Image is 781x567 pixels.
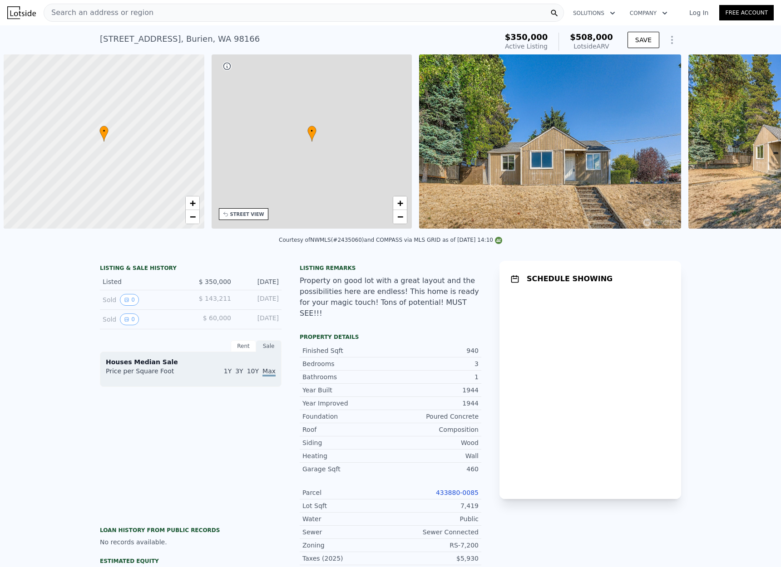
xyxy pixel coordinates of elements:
[436,489,479,496] a: 433880-0085
[100,557,282,565] div: Estimated Equity
[235,367,243,375] span: 3Y
[495,237,502,244] img: NWMLS Logo
[100,264,282,274] div: LISTING & SALE HISTORY
[230,211,264,218] div: STREET VIEW
[505,43,548,50] span: Active Listing
[224,367,232,375] span: 1Y
[302,359,390,368] div: Bedrooms
[186,210,199,224] a: Zoom out
[100,527,282,534] div: Loan history from public records
[719,5,774,20] a: Free Account
[189,197,195,209] span: +
[678,8,719,17] a: Log In
[390,438,479,447] div: Wood
[570,32,613,42] span: $508,000
[199,278,231,285] span: $ 350,000
[307,126,316,142] div: •
[397,211,403,222] span: −
[256,340,282,352] div: Sale
[390,399,479,408] div: 1944
[393,196,407,210] a: Zoom in
[302,488,390,497] div: Parcel
[238,313,279,325] div: [DATE]
[419,54,681,229] img: Sale: 169766944 Parcel: 97939528
[100,33,260,45] div: [STREET_ADDRESS] , Burien , WA 98166
[302,399,390,408] div: Year Improved
[390,554,479,563] div: $5,930
[279,237,502,243] div: Courtesy of NWMLS (#2435060) and COMPASS via MLS GRID as of [DATE] 14:10
[302,438,390,447] div: Siding
[302,541,390,550] div: Zoning
[302,386,390,395] div: Year Built
[300,275,481,319] div: Property on good lot with a great layout and the possibilities here are endless! This home is rea...
[238,277,279,286] div: [DATE]
[103,277,183,286] div: Listed
[302,372,390,381] div: Bathrooms
[120,313,139,325] button: View historical data
[390,346,479,355] div: 940
[302,501,390,510] div: Lot Sqft
[103,313,183,325] div: Sold
[100,538,282,547] div: No records available.
[247,367,259,375] span: 10Y
[302,514,390,523] div: Water
[390,425,479,434] div: Composition
[390,412,479,421] div: Poured Concrete
[663,31,681,49] button: Show Options
[623,5,675,21] button: Company
[99,127,109,135] span: •
[390,528,479,537] div: Sewer Connected
[300,264,481,272] div: Listing remarks
[300,333,481,341] div: Property details
[570,42,613,51] div: Lotside ARV
[7,6,36,19] img: Lotside
[390,501,479,510] div: 7,419
[390,386,479,395] div: 1944
[390,464,479,474] div: 460
[390,359,479,368] div: 3
[393,210,407,224] a: Zoom out
[527,274,613,284] h1: SCHEDULE SHOWING
[397,197,403,209] span: +
[302,464,390,474] div: Garage Sqft
[302,554,390,563] div: Taxes (2025)
[302,412,390,421] div: Foundation
[390,514,479,523] div: Public
[390,541,479,550] div: RS-7,200
[302,425,390,434] div: Roof
[106,367,191,381] div: Price per Square Foot
[189,211,195,222] span: −
[302,451,390,460] div: Heating
[186,196,199,210] a: Zoom in
[103,294,183,306] div: Sold
[628,32,659,48] button: SAVE
[199,295,231,302] span: $ 143,211
[262,367,276,376] span: Max
[390,372,479,381] div: 1
[238,294,279,306] div: [DATE]
[99,126,109,142] div: •
[120,294,139,306] button: View historical data
[307,127,316,135] span: •
[44,7,153,18] span: Search an address or region
[302,528,390,537] div: Sewer
[231,340,256,352] div: Rent
[566,5,623,21] button: Solutions
[203,314,231,322] span: $ 60,000
[106,357,276,367] div: Houses Median Sale
[302,346,390,355] div: Finished Sqft
[505,32,548,42] span: $350,000
[390,451,479,460] div: Wall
